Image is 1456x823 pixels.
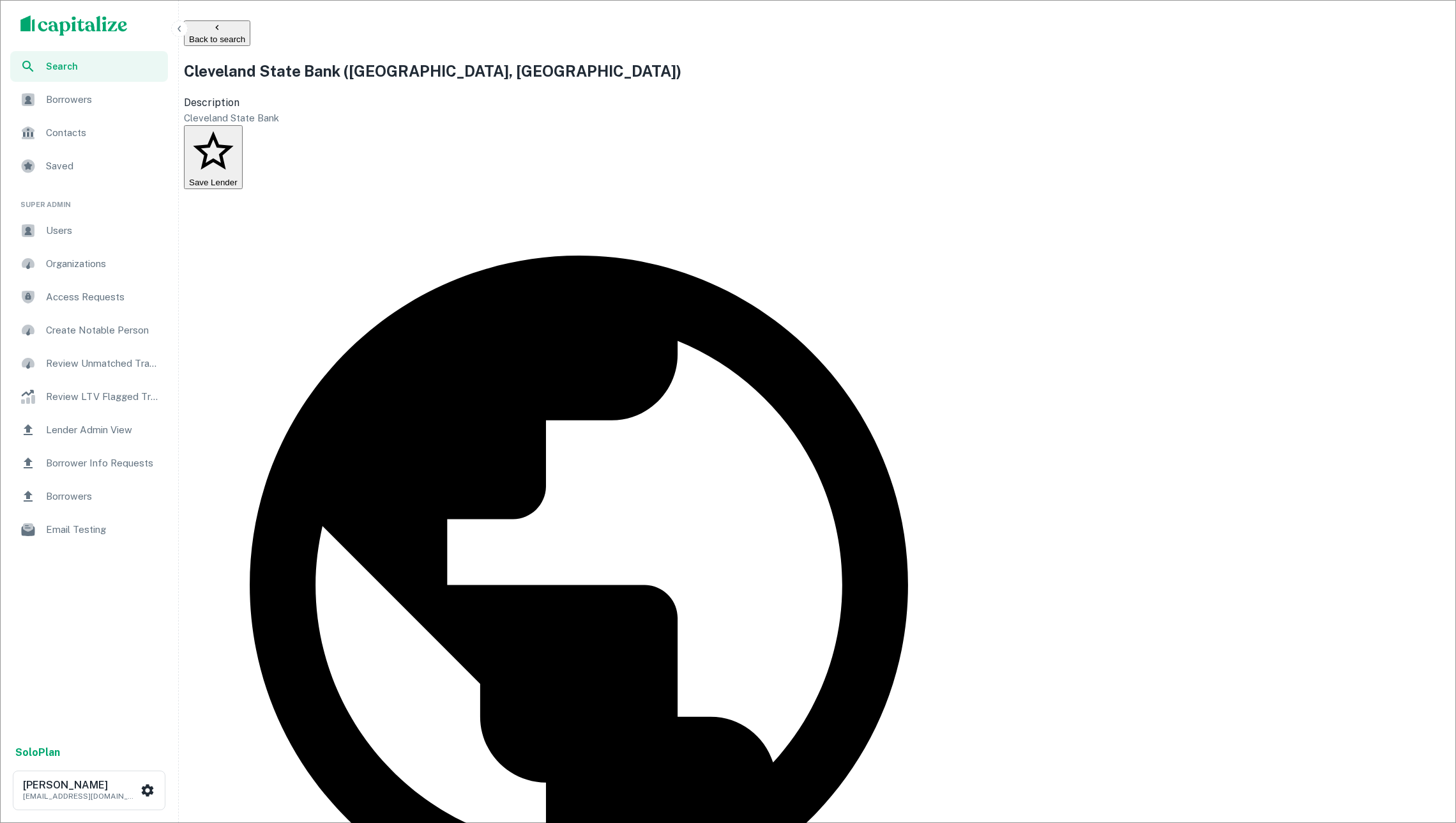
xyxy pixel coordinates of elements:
iframe: Chat Widget [1392,721,1456,782]
p: [EMAIL_ADDRESS][DOMAIN_NAME] [23,790,138,802]
a: Borrower Info Requests [10,448,168,479]
a: Borrowers [10,481,168,512]
a: Search [10,51,168,82]
a: Email Testing [10,514,168,545]
p: Cleveland State Bank [184,111,974,126]
strong: Solo Plan [15,746,60,758]
a: Contacts [10,118,168,148]
a: Users [10,215,168,246]
span: Access Requests [46,289,160,305]
span: Users [46,223,160,238]
span: Review Unmatched Transactions [46,356,160,371]
span: Search [46,59,160,73]
button: [PERSON_NAME][EMAIL_ADDRESS][DOMAIN_NAME] [13,771,165,810]
span: Organizations [46,256,160,272]
h6: [PERSON_NAME] [23,780,138,790]
a: Create Notable Person [10,315,168,346]
a: Review LTV Flagged Transactions [10,381,168,412]
li: Super Admin [10,184,168,215]
span: Borrowers [46,92,160,107]
span: Lender Admin View [46,422,160,438]
a: Borrowers [10,84,168,115]
a: SoloPlan [15,745,60,760]
span: Saved [46,158,160,174]
a: Lender Admin View [10,415,168,445]
span: Review LTV Flagged Transactions [46,389,160,404]
img: capitalize-logo.png [20,15,128,36]
a: Review Unmatched Transactions [10,348,168,379]
a: Organizations [10,249,168,279]
span: Borrower Info Requests [46,456,160,471]
button: Save Lender [184,125,243,189]
span: Contacts [46,125,160,141]
span: Borrowers [46,489,160,504]
span: Description [184,96,239,109]
span: Email Testing [46,522,160,537]
button: Back to search [184,20,250,46]
h2: Cleveland State Bank ([GEOGRAPHIC_DATA], [GEOGRAPHIC_DATA]) [184,59,974,82]
a: Saved [10,151,168,181]
a: Access Requests [10,282,168,312]
span: Create Notable Person [46,323,160,338]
